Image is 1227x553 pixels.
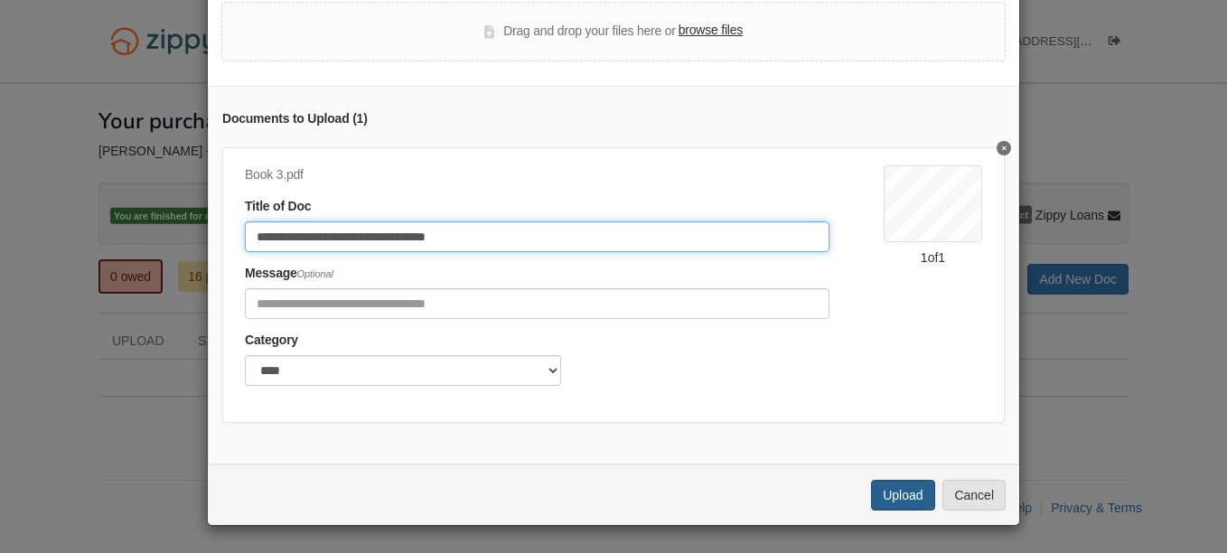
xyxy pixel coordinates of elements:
[245,355,561,386] select: Category
[245,221,829,252] input: Document Title
[245,197,311,217] label: Title of Doc
[679,21,743,41] label: browse files
[884,248,982,267] div: 1 of 1
[222,109,1005,129] div: Documents to Upload ( 1 )
[245,165,829,185] div: Book 3.pdf
[297,268,333,279] span: Optional
[997,141,1011,155] button: Delete 2025 Current year to Date Profit/Loss
[245,331,298,351] label: Category
[245,264,333,284] label: Message
[871,480,934,511] button: Upload
[942,480,1006,511] button: Cancel
[484,21,743,42] div: Drag and drop your files here or
[245,288,829,319] input: Include any comments on this document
